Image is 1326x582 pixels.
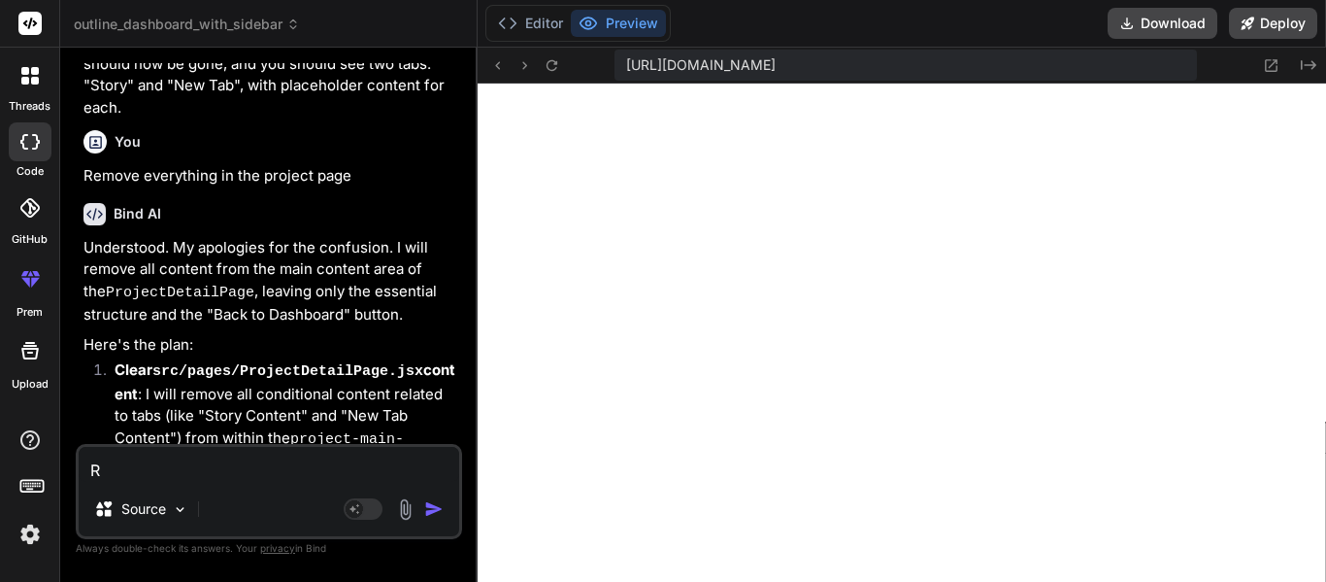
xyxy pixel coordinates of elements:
code: src/pages/ProjectDetailPage.jsx [152,363,423,380]
button: Editor [490,10,571,37]
iframe: Preview [478,84,1326,582]
li: : I will remove all conditional content related to tabs (like "Story Content" and "New Tab Conten... [99,359,458,496]
span: [URL][DOMAIN_NAME] [626,55,776,75]
h6: You [115,132,141,152]
span: privacy [260,542,295,554]
textarea: R [79,447,459,482]
p: Remove everything in the project page [83,165,458,188]
p: Please check the preview. The project details section should now be gone, and you should see two ... [83,31,458,119]
h6: Bind AI [114,204,161,223]
img: attachment [394,498,416,521]
label: threads [9,98,50,115]
p: Source [121,499,166,519]
label: GitHub [12,231,48,248]
img: Pick Models [172,501,188,518]
p: Here's the plan: [83,334,458,357]
p: Always double-check its answers. Your in Bind [76,539,462,558]
label: prem [17,304,43,321]
code: ProjectDetailPage [106,285,254,301]
img: settings [14,518,47,551]
strong: Clear content [115,360,455,403]
button: Preview [571,10,666,37]
label: Upload [12,376,49,393]
button: Deploy [1229,8,1317,39]
p: Understood. My apologies for the confusion. I will remove all content from the main content area ... [83,237,458,326]
span: outline_dashboard_with_sidebar [74,15,300,34]
img: icon [424,499,444,519]
button: Download [1108,8,1217,39]
label: code [17,163,44,180]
